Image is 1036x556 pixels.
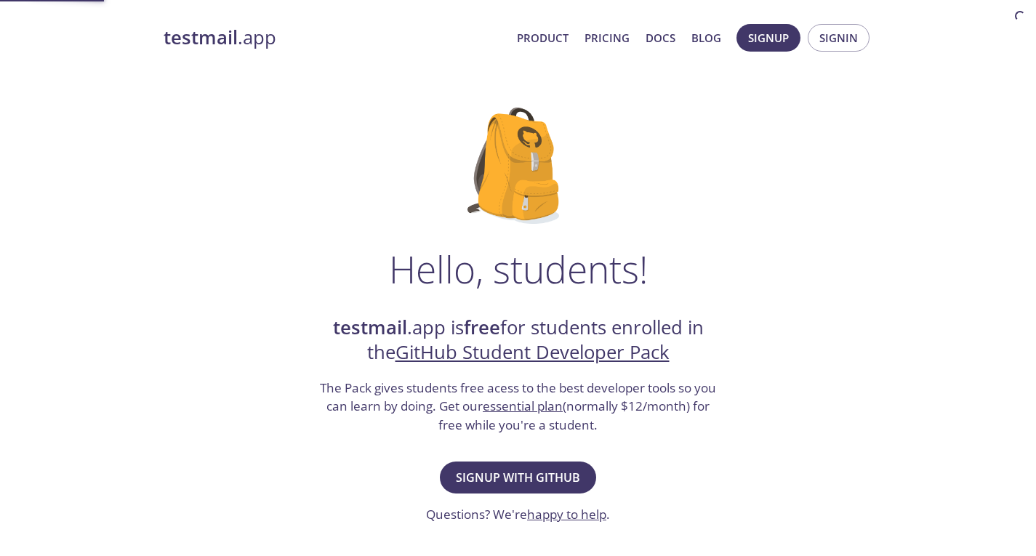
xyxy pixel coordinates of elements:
h2: .app is for students enrolled in the [318,315,718,366]
h3: Questions? We're . [426,505,610,524]
a: happy to help [527,506,606,523]
button: Signin [808,24,870,52]
strong: testmail [333,315,407,340]
span: Signup with GitHub [456,467,580,488]
img: github-student-backpack.png [467,108,569,224]
button: Signup with GitHub [440,462,596,493]
strong: testmail [164,25,238,50]
h3: The Pack gives students free acess to the best developer tools so you can learn by doing. Get our... [318,379,718,435]
strong: free [464,315,500,340]
a: Docs [646,28,675,47]
a: Pricing [585,28,630,47]
a: GitHub Student Developer Pack [395,339,670,365]
a: Product [517,28,569,47]
a: essential plan [483,398,563,414]
span: Signup [748,28,789,47]
button: Signup [736,24,800,52]
span: Signin [819,28,858,47]
a: testmail.app [164,25,505,50]
h1: Hello, students! [389,247,648,291]
a: Blog [691,28,721,47]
